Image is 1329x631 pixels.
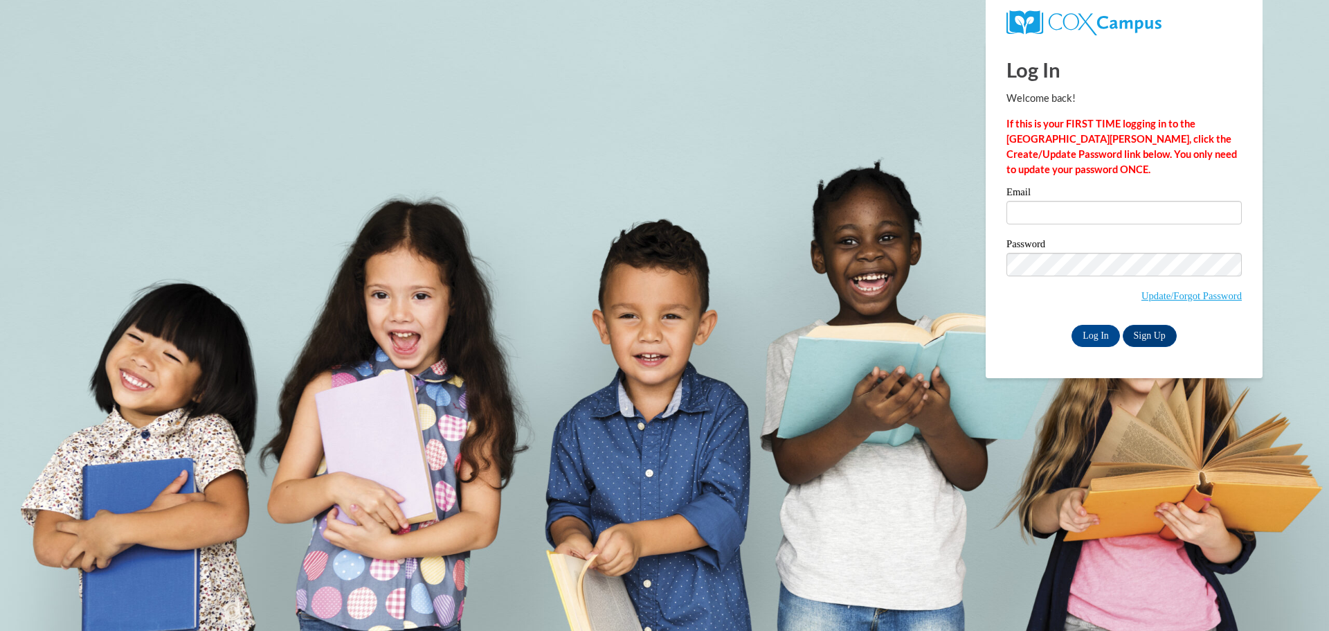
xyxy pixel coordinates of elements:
input: Log In [1072,325,1120,347]
p: Welcome back! [1006,91,1242,106]
img: COX Campus [1006,10,1161,35]
label: Email [1006,187,1242,201]
a: Update/Forgot Password [1141,290,1242,301]
strong: If this is your FIRST TIME logging in to the [GEOGRAPHIC_DATA][PERSON_NAME], click the Create/Upd... [1006,118,1237,175]
a: Sign Up [1123,325,1177,347]
a: COX Campus [1006,10,1242,35]
h1: Log In [1006,55,1242,84]
label: Password [1006,239,1242,253]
